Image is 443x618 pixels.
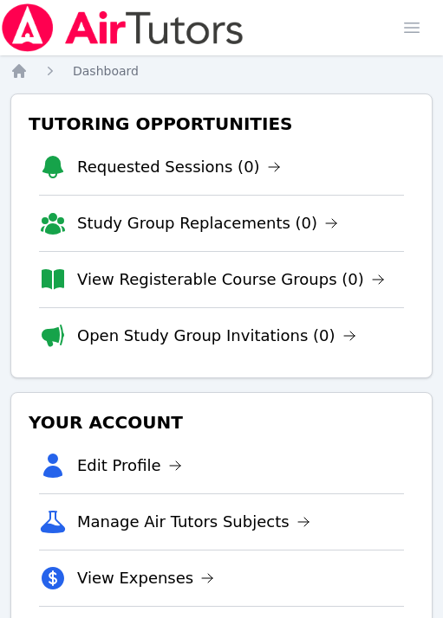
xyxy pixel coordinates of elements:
h3: Your Account [25,407,418,438]
a: Open Study Group Invitations (0) [77,324,356,348]
h3: Tutoring Opportunities [25,108,418,139]
a: Edit Profile [77,454,182,478]
a: Requested Sessions (0) [77,155,281,179]
a: Dashboard [73,62,139,80]
a: View Expenses [77,566,214,590]
a: View Registerable Course Groups (0) [77,267,385,292]
a: Manage Air Tutors Subjects [77,510,310,534]
nav: Breadcrumb [10,62,433,80]
span: Dashboard [73,64,139,78]
a: Study Group Replacements (0) [77,211,338,235]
